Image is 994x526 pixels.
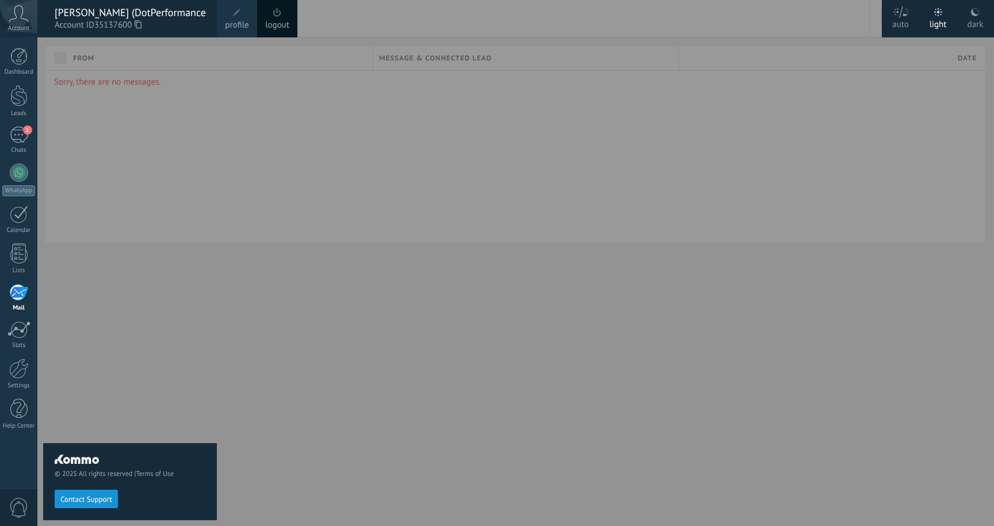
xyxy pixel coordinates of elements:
div: [PERSON_NAME] (DotPerformance) [55,6,205,19]
div: Mail [2,304,36,312]
a: logout [265,19,289,32]
div: Calendar [2,227,36,234]
button: Contact Support [55,490,118,508]
span: Contact Support [60,495,112,504]
div: Help Center [2,422,36,430]
span: 1 [23,125,32,135]
div: auto [892,7,909,37]
div: light [930,7,947,37]
a: Terms of Use [136,470,174,478]
div: Chats [2,147,36,154]
div: dark [968,7,984,37]
span: profile [225,19,248,32]
div: Stats [2,342,36,349]
div: Lists [2,267,36,275]
span: © 2025 All rights reserved | [55,470,205,478]
div: Dashboard [2,68,36,76]
div: Leads [2,110,36,117]
a: Contact Support [55,494,118,503]
span: 35137600 [94,19,142,32]
div: Settings [2,382,36,390]
div: WhatsApp [2,185,35,196]
span: Account [8,25,29,32]
span: Account ID [55,19,205,32]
